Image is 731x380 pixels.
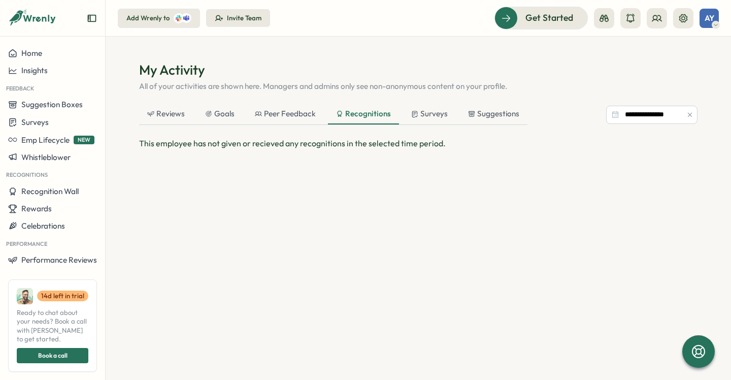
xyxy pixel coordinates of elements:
p: All of your activities are shown here. Managers and admins only see non-anonymous content on your... [139,81,697,92]
div: Recognitions [336,108,391,119]
div: Goals [205,108,235,119]
button: Get Started [494,7,588,29]
button: Expand sidebar [87,13,97,23]
span: Home [21,48,42,58]
span: Performance Reviews [21,255,97,265]
div: Peer Feedback [255,108,316,119]
div: Add Wrenly to [126,14,170,23]
span: Whistleblower [21,152,71,162]
div: Surveys [411,108,448,119]
span: AY [705,14,714,22]
span: Insights [21,66,48,75]
span: Book a call [38,349,68,363]
span: Recognition Wall [21,186,79,196]
a: 14d left in trial [37,291,88,302]
span: Celebrations [21,221,65,231]
div: Invite Team [227,14,261,23]
span: Suggestion Boxes [21,100,83,109]
p: This employee has not given or recieved any recognitions in the selected time period. [139,137,697,150]
button: Invite Team [206,9,270,27]
button: AY [700,9,719,28]
span: Get Started [525,11,573,24]
h1: My Activity [139,61,697,79]
span: Rewards [21,204,52,213]
div: Suggestions [468,108,519,119]
button: Add Wrenly to [118,9,200,28]
img: Ali Khan [17,288,33,304]
span: Emp Lifecycle [21,135,70,145]
span: Surveys [21,117,49,127]
div: Reviews [147,108,185,119]
span: NEW [74,136,94,144]
button: Book a call [17,348,88,363]
span: Ready to chat about your needs? Book a call with [PERSON_NAME] to get started. [17,308,88,344]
